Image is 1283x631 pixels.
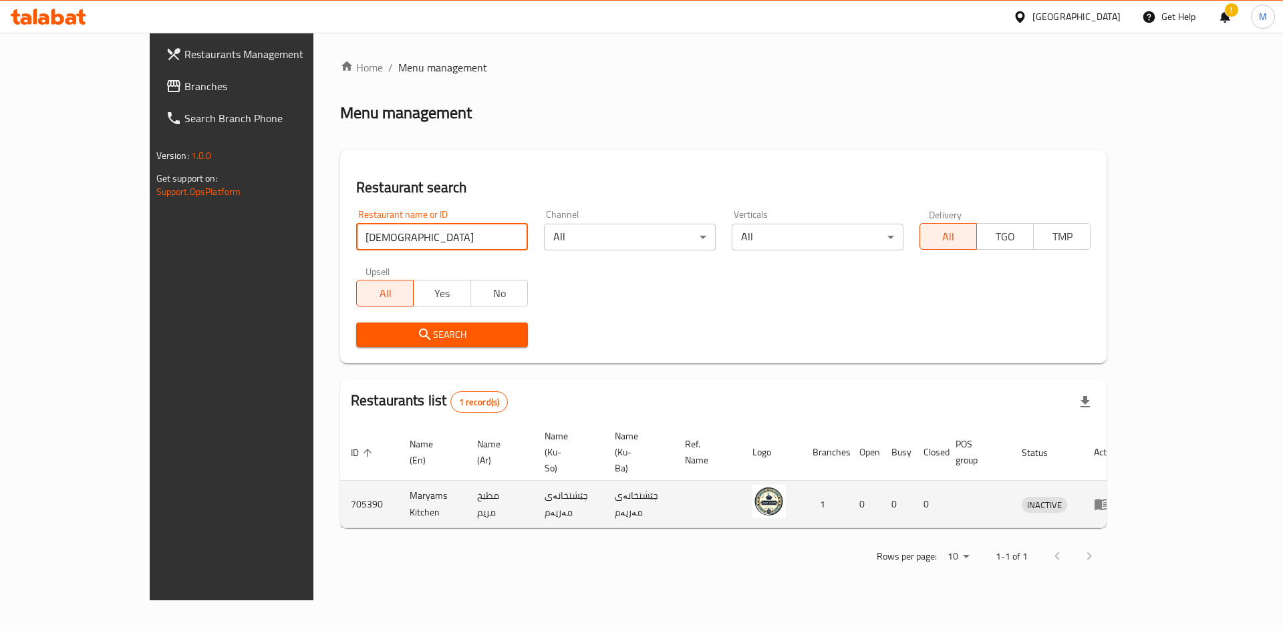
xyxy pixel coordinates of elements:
span: Search [367,327,517,343]
button: All [356,280,414,306]
div: Export file [1069,386,1101,418]
span: No [476,284,523,303]
img: Maryams Kitchen [752,485,786,518]
span: POS group [956,436,995,468]
table: enhanced table [340,424,1129,528]
span: Status [1022,445,1065,461]
input: Search for restaurant name or ID.. [356,224,528,250]
a: Search Branch Phone [155,102,364,134]
span: All [925,227,972,246]
li: / [388,59,393,75]
th: Busy [881,424,913,481]
span: Name (En) [410,436,450,468]
a: Support.OpsPlatform [156,183,241,200]
p: Rows per page: [877,548,937,565]
td: Maryams Kitchen [399,481,466,528]
div: All [544,224,716,250]
span: ID [351,445,376,461]
span: Restaurants Management [184,46,353,62]
span: Version: [156,147,189,164]
th: Closed [913,424,945,481]
a: Restaurants Management [155,38,364,70]
span: Yes [419,284,465,303]
div: Menu [1094,496,1119,512]
span: INACTIVE [1022,497,1067,513]
span: Branches [184,78,353,94]
th: Action [1083,424,1129,481]
button: TGO [976,223,1034,250]
label: Delivery [929,210,962,219]
span: All [362,284,408,303]
span: 1.0.0 [191,147,212,164]
span: Get support on: [156,170,218,187]
span: Name (Ku-So) [545,428,588,476]
p: 1-1 of 1 [996,548,1028,565]
span: Name (Ar) [477,436,518,468]
span: Ref. Name [685,436,726,468]
th: Logo [742,424,802,481]
div: INACTIVE [1022,497,1067,513]
h2: Menu management [340,102,472,124]
button: No [470,280,528,306]
div: Total records count [450,391,509,413]
button: All [919,223,977,250]
label: Upsell [366,266,390,276]
span: 1 record(s) [451,396,508,409]
th: Open [849,424,881,481]
td: 1 [802,481,849,528]
span: TMP [1039,227,1085,246]
td: 0 [913,481,945,528]
td: 0 [849,481,881,528]
button: Search [356,323,528,347]
span: Menu management [398,59,487,75]
nav: breadcrumb [340,59,1107,75]
div: [GEOGRAPHIC_DATA] [1032,9,1121,24]
div: All [732,224,903,250]
span: M [1259,9,1267,24]
h2: Restaurants list [351,391,508,413]
td: 0 [881,481,913,528]
a: Branches [155,70,364,102]
h2: Restaurant search [356,178,1091,198]
span: TGO [982,227,1028,246]
td: چێشتخانەی مەریەم [604,481,674,528]
button: Yes [413,280,470,306]
span: Name (Ku-Ba) [615,428,658,476]
td: 705390 [340,481,399,528]
th: Branches [802,424,849,481]
span: Search Branch Phone [184,110,353,126]
td: چێشتخانەی مەریەم [534,481,604,528]
button: TMP [1033,223,1091,250]
td: مطبخ مريم [466,481,534,528]
div: Rows per page: [942,547,974,567]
